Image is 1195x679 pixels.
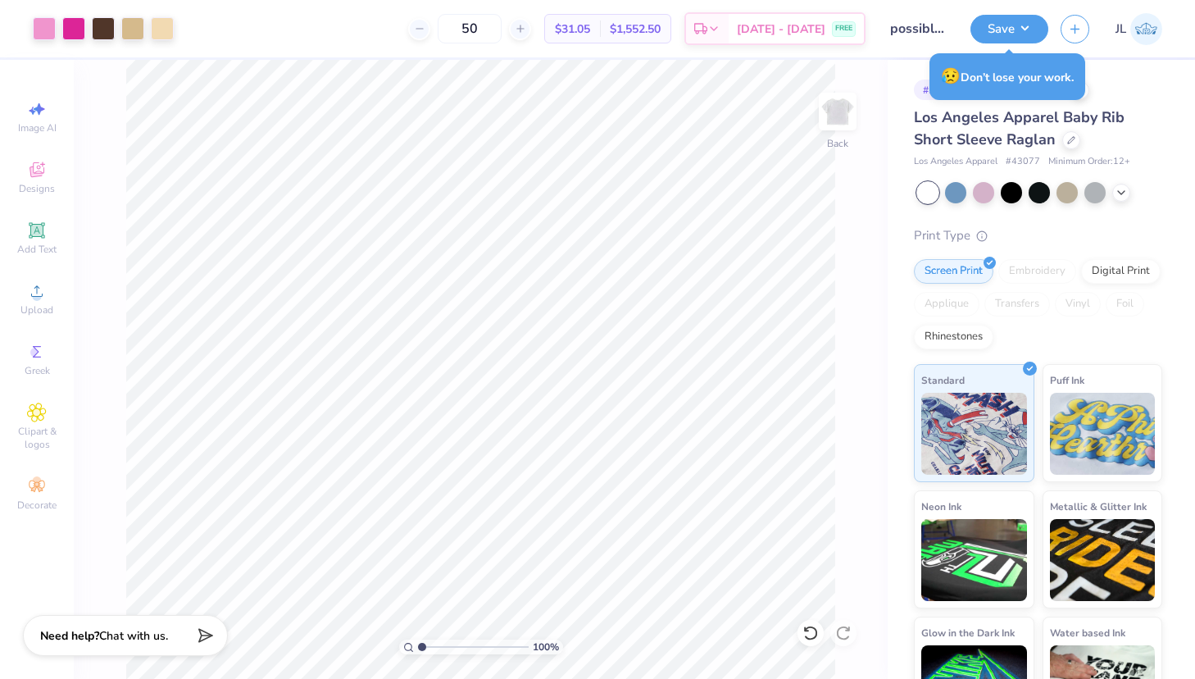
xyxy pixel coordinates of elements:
strong: Need help? [40,628,99,644]
div: Don’t lose your work. [929,53,1085,100]
button: Save [970,15,1048,43]
div: Back [827,136,848,151]
img: Standard [921,393,1027,475]
div: Embroidery [998,259,1076,284]
img: Puff Ink [1050,393,1156,475]
span: Clipart & logos [8,425,66,451]
span: FREE [835,23,852,34]
img: Back [821,95,854,128]
span: Los Angeles Apparel Baby Rib Short Sleeve Raglan [914,107,1125,149]
span: 😥 [941,66,961,87]
input: – – [438,14,502,43]
span: Minimum Order: 12 + [1048,155,1130,169]
span: Glow in the Dark Ink [921,624,1015,641]
div: Transfers [984,292,1050,317]
span: Neon Ink [921,498,961,515]
span: Designs [19,182,55,195]
span: Los Angeles Apparel [914,155,997,169]
span: Image AI [18,121,57,134]
a: JL [1115,13,1162,45]
span: # 43077 [1006,155,1040,169]
span: Decorate [17,499,57,512]
img: Metallic & Glitter Ink [1050,519,1156,601]
div: Print Type [914,226,1162,245]
span: Add Text [17,243,57,256]
span: Standard [921,371,965,389]
span: Greek [25,364,50,377]
div: Digital Print [1081,259,1161,284]
span: Chat with us. [99,628,168,644]
div: Foil [1106,292,1144,317]
span: $1,552.50 [610,21,661,38]
span: 100 % [533,640,559,654]
div: Screen Print [914,259,993,284]
div: Vinyl [1055,292,1101,317]
span: Metallic & Glitter Ink [1050,498,1147,515]
div: # 515137A [914,80,979,100]
span: JL [1115,20,1126,39]
span: $31.05 [555,21,590,38]
div: Applique [914,292,979,317]
span: Water based Ink [1050,624,1125,641]
span: [DATE] - [DATE] [737,21,825,38]
img: Neon Ink [921,519,1027,601]
span: Puff Ink [1050,371,1084,389]
div: Rhinestones [914,325,993,349]
input: Untitled Design [878,12,958,45]
span: Upload [20,303,53,317]
img: Jairo Laqui [1130,13,1162,45]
